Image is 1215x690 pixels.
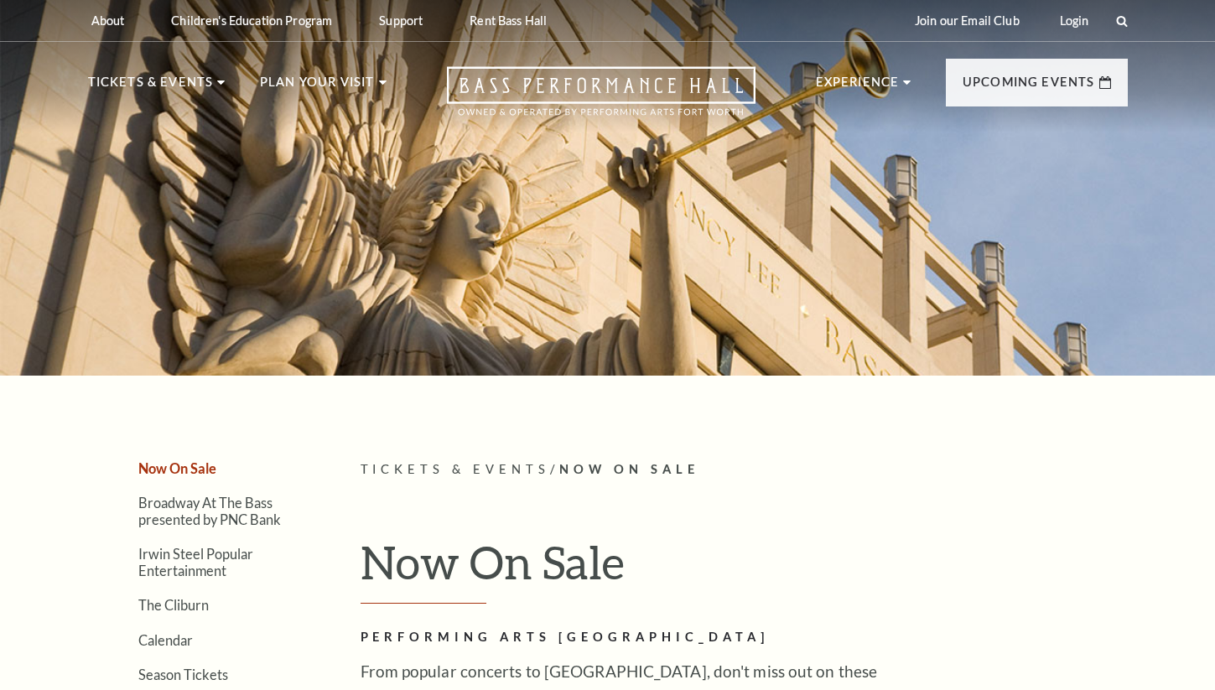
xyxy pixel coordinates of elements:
p: Children's Education Program [171,13,332,28]
h2: Performing Arts [GEOGRAPHIC_DATA] [361,627,906,648]
p: / [361,459,1128,480]
p: Upcoming Events [963,72,1095,102]
a: Season Tickets [138,667,228,682]
span: Now On Sale [559,462,699,476]
p: Tickets & Events [88,72,214,102]
a: Irwin Steel Popular Entertainment [138,546,253,578]
p: Support [379,13,423,28]
a: The Cliburn [138,597,209,613]
p: Plan Your Visit [260,72,375,102]
p: Rent Bass Hall [470,13,547,28]
a: Broadway At The Bass presented by PNC Bank [138,495,281,527]
a: Calendar [138,632,193,648]
p: Experience [816,72,900,102]
a: Now On Sale [138,460,216,476]
span: Tickets & Events [361,462,551,476]
h1: Now On Sale [361,535,1128,604]
p: About [91,13,125,28]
